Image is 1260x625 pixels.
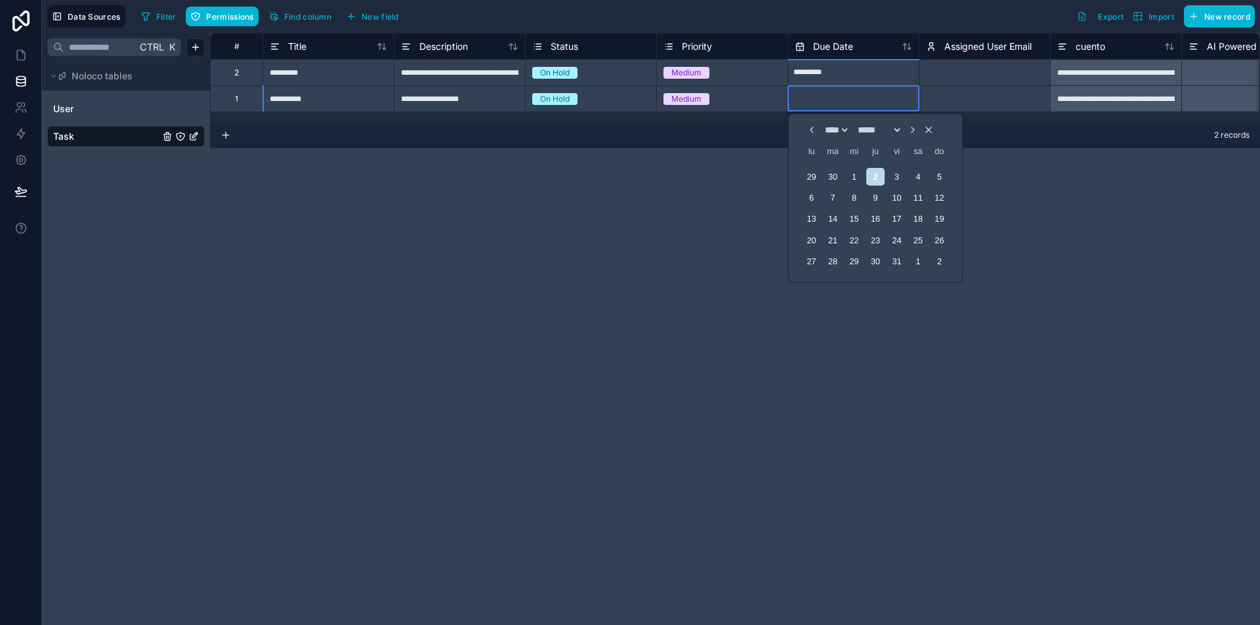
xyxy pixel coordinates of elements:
[419,40,468,53] span: Description
[1184,5,1255,28] button: New record
[234,68,239,78] div: 2
[931,252,948,270] div: Choose domingo, 2 de noviembre de 2025
[47,5,125,28] button: Data Sources
[888,210,906,228] div: Choose viernes, 17 de octubre de 2025
[845,189,863,207] div: Choose miércoles, 8 de octubre de 2025
[671,93,702,105] div: Medium
[824,210,842,228] div: Choose martes, 14 de octubre de 2025
[888,189,906,207] div: Choose viernes, 10 de octubre de 2025
[888,252,906,270] div: Choose viernes, 31 de octubre de 2025
[186,7,263,26] a: Permissions
[68,12,121,22] span: Data Sources
[866,232,884,249] div: Choose jueves, 23 de octubre de 2025
[803,232,820,249] div: Choose lunes, 20 de octubre de 2025
[138,39,165,55] span: Ctrl
[866,189,884,207] div: Choose jueves, 9 de octubre de 2025
[866,168,884,186] div: Choose jueves, 2 de octubre de 2025
[53,102,73,115] span: User
[824,232,842,249] div: Choose martes, 21 de octubre de 2025
[288,40,306,53] span: Title
[888,232,906,249] div: Choose viernes, 24 de octubre de 2025
[47,67,197,85] button: Noloco tables
[671,67,702,79] div: Medium
[1072,5,1128,28] button: Export
[53,130,159,143] a: Task
[803,252,820,270] div: Choose lunes, 27 de octubre de 2025
[931,142,948,160] div: domingo
[220,41,253,51] div: #
[797,119,954,277] div: Choose Date
[909,232,927,249] div: Choose sábado, 25 de octubre de 2025
[931,232,948,249] div: Choose domingo, 26 de octubre de 2025
[1076,40,1105,53] span: cuento
[53,130,74,143] span: Task
[866,252,884,270] div: Choose jueves, 30 de octubre de 2025
[1207,40,1257,53] span: AI Powered
[845,232,863,249] div: Choose miércoles, 22 de octubre de 2025
[866,142,884,160] div: jueves
[931,168,948,186] div: Choose domingo, 5 de octubre de 2025
[540,67,570,79] div: On Hold
[1179,5,1255,28] a: New record
[803,189,820,207] div: Choose lunes, 6 de octubre de 2025
[866,210,884,228] div: Choose jueves, 16 de octubre de 2025
[362,12,399,22] span: New field
[803,210,820,228] div: Choose lunes, 13 de octubre de 2025
[136,7,181,26] button: Filter
[824,189,842,207] div: Choose martes, 7 de octubre de 2025
[1204,12,1250,22] span: New record
[47,98,205,119] div: User
[803,142,820,160] div: lunes
[72,70,133,83] span: Noloco tables
[824,168,842,186] div: Choose martes, 30 de septiembre de 2025
[845,142,863,160] div: miércoles
[909,210,927,228] div: Choose sábado, 18 de octubre de 2025
[264,7,336,26] button: Find column
[156,12,177,22] span: Filter
[540,93,570,105] div: On Hold
[1098,12,1123,22] span: Export
[931,210,948,228] div: Choose domingo, 19 de octubre de 2025
[909,189,927,207] div: Choose sábado, 11 de octubre de 2025
[888,142,906,160] div: viernes
[909,168,927,186] div: Choose sábado, 4 de octubre de 2025
[909,142,927,160] div: sábado
[845,252,863,270] div: Choose miércoles, 29 de octubre de 2025
[206,12,253,22] span: Permissions
[186,7,258,26] button: Permissions
[824,142,842,160] div: martes
[341,7,404,26] button: New field
[845,210,863,228] div: Choose miércoles, 15 de octubre de 2025
[824,252,842,270] div: Choose martes, 28 de octubre de 2025
[845,168,863,186] div: Choose miércoles, 1 de octubre de 2025
[284,12,331,22] span: Find column
[944,40,1032,53] span: Assigned User Email
[682,40,712,53] span: Priority
[167,43,177,52] span: K
[813,40,853,53] span: Due Date
[47,126,205,147] div: Task
[909,252,927,270] div: Choose sábado, 1 de noviembre de 2025
[1214,130,1249,140] span: 2 records
[551,40,578,53] span: Status
[888,168,906,186] div: Choose viernes, 3 de octubre de 2025
[801,166,950,272] div: Month octubre, 2025
[803,168,820,186] div: Choose lunes, 29 de septiembre de 2025
[1148,12,1174,22] span: Import
[53,102,159,115] a: User
[235,94,238,104] div: 1
[931,189,948,207] div: Choose domingo, 12 de octubre de 2025
[1128,5,1179,28] button: Import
